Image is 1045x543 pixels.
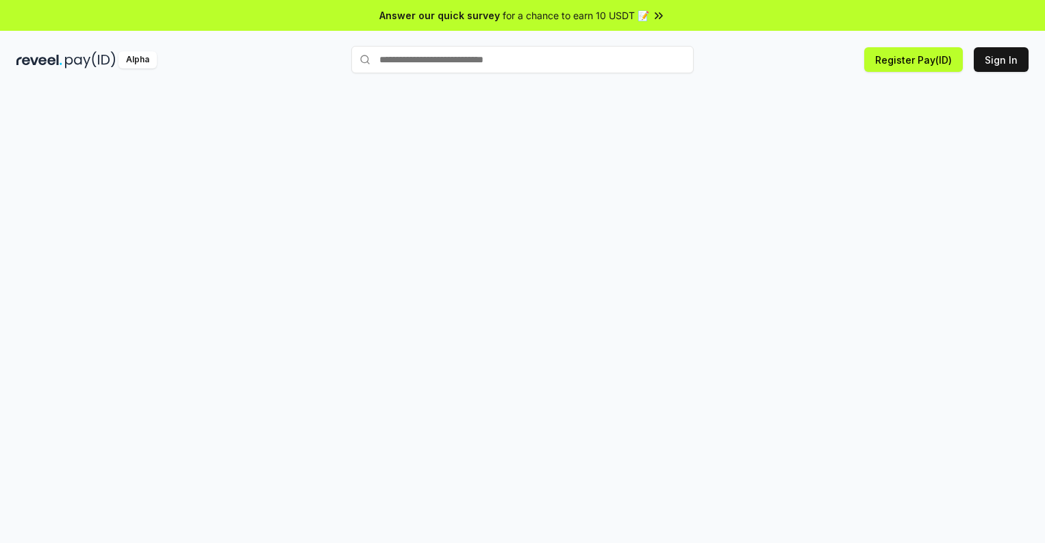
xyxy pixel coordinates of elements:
[864,47,963,72] button: Register Pay(ID)
[118,51,157,68] div: Alpha
[379,8,500,23] span: Answer our quick survey
[16,51,62,68] img: reveel_dark
[65,51,116,68] img: pay_id
[503,8,649,23] span: for a chance to earn 10 USDT 📝
[974,47,1029,72] button: Sign In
